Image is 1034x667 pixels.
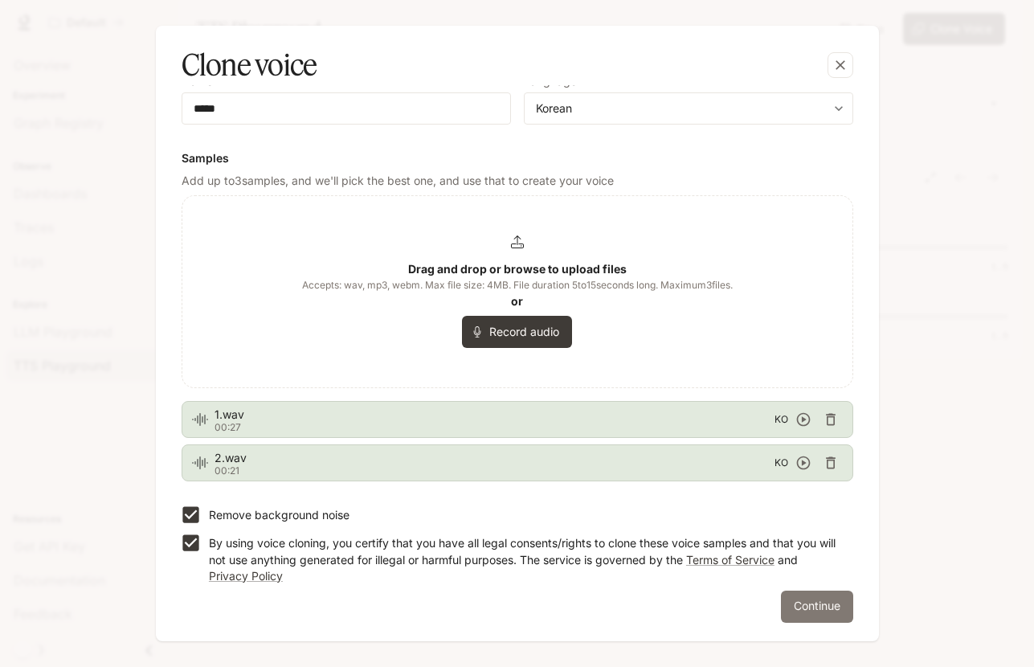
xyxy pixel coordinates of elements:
[774,411,788,428] span: KO
[781,591,853,623] button: Continue
[182,150,853,166] h6: Samples
[462,316,572,348] button: Record audio
[525,100,852,117] div: Korean
[774,455,788,471] span: KO
[209,535,840,583] p: By using voice cloning, you certify that you have all legal consents/rights to clone these voice ...
[302,277,733,293] span: Accepts: wav, mp3, webm. Max file size: 4MB. File duration 5 to 15 seconds long. Maximum 3 files.
[215,450,774,466] span: 2.wav
[215,407,774,423] span: 1.wav
[209,507,349,523] p: Remove background noise
[511,294,523,308] b: or
[536,100,827,117] div: Korean
[215,423,774,432] p: 00:27
[524,76,577,87] p: Language
[182,45,317,85] h5: Clone voice
[686,553,774,567] a: Terms of Service
[182,173,853,189] p: Add up to 3 samples, and we'll pick the best one, and use that to create your voice
[215,466,774,476] p: 00:21
[408,262,627,276] b: Drag and drop or browse to upload files
[209,569,283,583] a: Privacy Policy
[182,76,213,87] p: Name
